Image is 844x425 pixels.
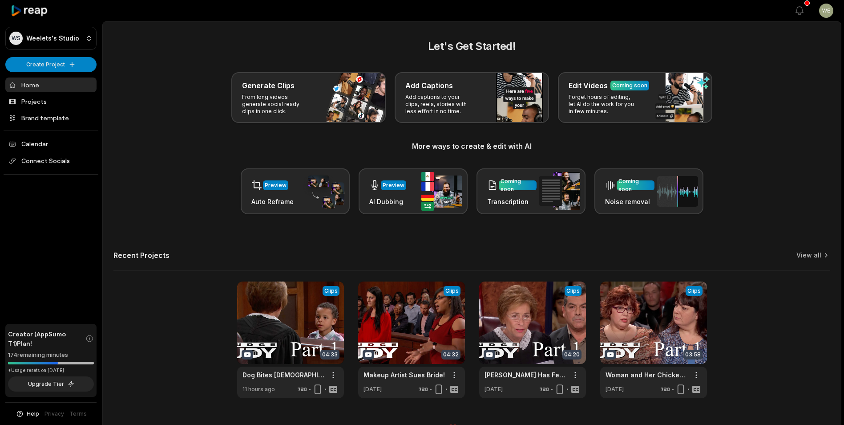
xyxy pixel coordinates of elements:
[242,370,324,380] a: Dog Bites [DEMOGRAPHIC_DATA] and It's Caught on Video! | Part 1
[242,94,311,115] p: From long videos generate social ready clips in one click.
[363,370,445,380] a: Makeup Artist Sues Bride!
[44,410,64,418] a: Privacy
[5,153,97,169] span: Connect Socials
[5,110,97,125] a: Brand template
[16,410,39,418] button: Help
[5,136,97,151] a: Calendar
[501,177,535,193] div: Coming soon
[242,80,295,91] h3: Generate Clips
[405,80,453,91] h3: Add Captions
[405,94,474,115] p: Add captions to your clips, reels, stories with less effort in no time.
[8,376,94,392] button: Upgrade Tier
[657,176,698,207] img: noise_removal.png
[113,141,830,151] h3: More ways to create & edit with AI
[8,351,94,360] div: 174 remaining minutes
[487,197,537,206] h3: Transcription
[383,181,404,189] div: Preview
[8,329,85,348] span: Creator (AppSumo T1) Plan!
[27,410,39,418] span: Help
[5,57,97,72] button: Create Project
[569,94,638,115] p: Forget hours of editing, let AI do the work for you in few minutes.
[265,181,287,189] div: Preview
[26,34,79,42] p: Weelets's Studio
[369,197,406,206] h3: AI Dubbing
[251,197,294,206] h3: Auto Reframe
[303,174,344,209] img: auto_reframe.png
[9,32,23,45] div: WS
[69,410,87,418] a: Terms
[5,94,97,109] a: Projects
[539,172,580,210] img: transcription.png
[8,367,94,374] div: *Usage resets on [DATE]
[605,197,654,206] h3: Noise removal
[485,370,566,380] a: [PERSON_NAME] Has Feelings on ‘Pigpen’ Apartment | Part 1
[569,80,608,91] h3: Edit Videos
[612,82,647,90] div: Coming soon
[5,78,97,92] a: Home
[796,251,821,260] a: View all
[113,251,170,260] h2: Recent Projects
[421,172,462,211] img: ai_dubbing.png
[618,177,653,193] div: Coming soon
[606,370,687,380] a: Woman and Her Chickens Flew the Coop! | Part 1
[113,38,830,54] h2: Let's Get Started!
